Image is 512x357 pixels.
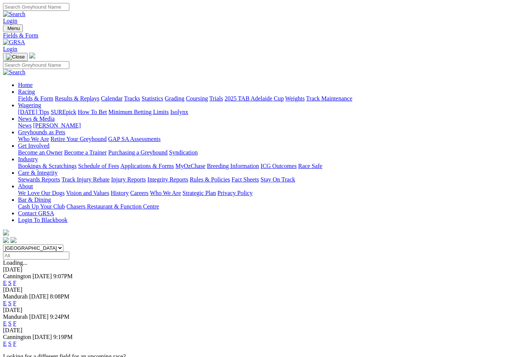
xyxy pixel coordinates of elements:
[18,109,49,115] a: [DATE] Tips
[3,334,31,340] span: Cannington
[285,95,305,102] a: Weights
[3,11,25,18] img: Search
[183,190,216,196] a: Strategic Plan
[51,136,107,142] a: Retire Your Greyhound
[33,334,52,340] span: [DATE]
[3,266,509,273] div: [DATE]
[50,313,69,320] span: 9:24PM
[232,176,259,183] a: Fact Sheets
[8,300,12,306] a: S
[217,190,253,196] a: Privacy Policy
[18,136,509,142] div: Greyhounds as Pets
[3,24,23,32] button: Toggle navigation
[190,176,230,183] a: Rules & Policies
[3,69,25,76] img: Search
[260,163,296,169] a: ICG Outcomes
[18,95,53,102] a: Fields & Form
[18,217,67,223] a: Login To Blackbook
[18,115,55,122] a: News & Media
[3,307,509,313] div: [DATE]
[108,136,161,142] a: GAP SA Assessments
[18,129,65,135] a: Greyhounds as Pets
[18,203,509,210] div: Bar & Dining
[13,280,16,286] a: F
[18,149,63,156] a: Become an Owner
[120,163,174,169] a: Applications & Forms
[306,95,352,102] a: Track Maintenance
[8,280,12,286] a: S
[18,183,33,189] a: About
[50,293,69,300] span: 8:08PM
[18,190,509,196] div: About
[18,102,41,108] a: Wagering
[3,313,28,320] span: Mandurah
[10,237,16,243] img: twitter.svg
[3,280,7,286] a: E
[66,203,159,210] a: Chasers Restaurant & Function Centre
[18,149,509,156] div: Get Involved
[165,95,184,102] a: Grading
[29,313,49,320] span: [DATE]
[186,95,208,102] a: Coursing
[53,334,73,340] span: 9:19PM
[3,340,7,347] a: E
[18,163,509,169] div: Industry
[8,340,12,347] a: S
[18,156,38,162] a: Industry
[18,136,49,142] a: Who We Are
[18,82,33,88] a: Home
[111,190,129,196] a: History
[33,273,52,279] span: [DATE]
[18,88,35,95] a: Racing
[3,46,17,52] a: Login
[170,109,188,115] a: Isolynx
[142,95,163,102] a: Statistics
[78,109,107,115] a: How To Bet
[3,3,69,11] input: Search
[3,252,69,259] input: Select date
[13,300,16,306] a: F
[209,95,223,102] a: Trials
[7,25,20,31] span: Menu
[3,39,25,46] img: GRSA
[175,163,205,169] a: MyOzChase
[18,203,65,210] a: Cash Up Your Club
[18,169,58,176] a: Care & Integrity
[6,54,25,60] img: Close
[3,286,509,293] div: [DATE]
[130,190,148,196] a: Careers
[18,122,509,129] div: News & Media
[169,149,198,156] a: Syndication
[3,259,27,266] span: Loading...
[66,190,109,196] a: Vision and Values
[53,273,73,279] span: 9:07PM
[18,176,509,183] div: Care & Integrity
[18,196,51,203] a: Bar & Dining
[29,52,35,58] img: logo-grsa-white.png
[18,122,31,129] a: News
[124,95,140,102] a: Tracks
[3,327,509,334] div: [DATE]
[51,109,76,115] a: SUREpick
[3,293,28,300] span: Mandurah
[298,163,322,169] a: Race Safe
[101,95,123,102] a: Calendar
[55,95,99,102] a: Results & Replays
[18,190,64,196] a: We Love Our Dogs
[64,149,107,156] a: Become a Trainer
[3,32,509,39] a: Fields & Form
[3,53,28,61] button: Toggle navigation
[61,176,109,183] a: Track Injury Rebate
[3,320,7,327] a: E
[13,320,16,327] a: F
[18,109,509,115] div: Wagering
[18,95,509,102] div: Racing
[18,176,60,183] a: Stewards Reports
[260,176,295,183] a: Stay On Track
[225,95,284,102] a: 2025 TAB Adelaide Cup
[33,122,81,129] a: [PERSON_NAME]
[18,210,54,216] a: Contact GRSA
[3,18,17,24] a: Login
[108,149,168,156] a: Purchasing a Greyhound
